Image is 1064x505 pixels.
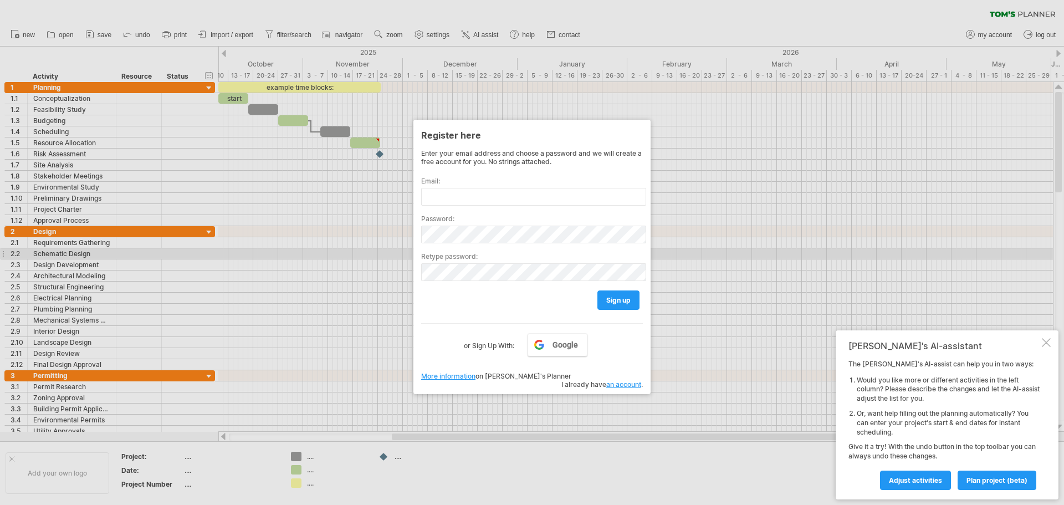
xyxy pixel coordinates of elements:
[561,380,643,389] span: I already have .
[857,409,1040,437] li: Or, want help filling out the planning automatically? You can enter your project's start & end da...
[966,476,1027,484] span: plan project (beta)
[421,125,643,145] div: Register here
[848,340,1040,351] div: [PERSON_NAME]'s AI-assistant
[606,380,641,389] a: an account
[421,149,643,166] div: Enter your email address and choose a password and we will create a free account for you. No stri...
[889,476,942,484] span: Adjust activities
[421,372,571,380] span: on [PERSON_NAME]'s Planner
[606,296,631,304] span: sign up
[857,376,1040,404] li: Would you like more or different activities in the left column? Please describe the changes and l...
[421,252,643,261] label: Retype password:
[597,290,640,310] a: sign up
[528,333,587,356] a: Google
[880,471,951,490] a: Adjust activities
[958,471,1036,490] a: plan project (beta)
[848,360,1040,489] div: The [PERSON_NAME]'s AI-assist can help you in two ways: Give it a try! With the undo button in th...
[421,372,475,380] a: More information
[421,215,643,223] label: Password:
[553,340,578,349] span: Google
[464,333,514,352] label: or Sign Up With:
[421,177,643,185] label: Email:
